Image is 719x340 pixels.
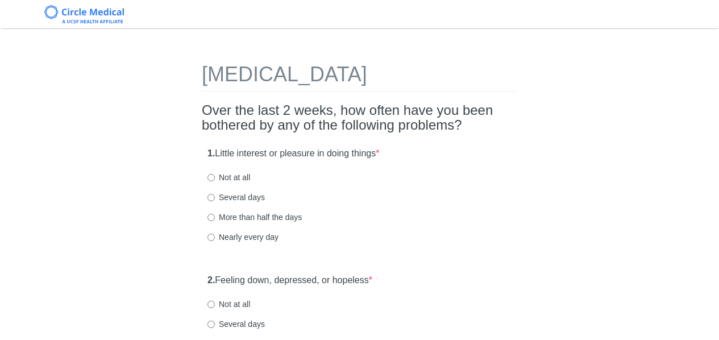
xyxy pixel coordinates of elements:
strong: 2. [207,275,215,285]
input: Several days [207,194,215,201]
strong: 1. [207,148,215,158]
label: Nearly every day [207,231,279,243]
h2: Over the last 2 weeks, how often have you been bothered by any of the following problems? [202,103,517,133]
input: Not at all [207,174,215,181]
input: Not at all [207,301,215,308]
label: Little interest or pleasure in doing things [207,147,379,160]
img: Circle Medical Logo [44,5,124,23]
input: Nearly every day [207,234,215,241]
input: More than half the days [207,214,215,221]
label: Feeling down, depressed, or hopeless [207,274,372,287]
label: Several days [207,192,265,203]
h1: [MEDICAL_DATA] [202,63,517,92]
label: Not at all [207,172,250,183]
label: Not at all [207,298,250,310]
label: Several days [207,318,265,330]
input: Several days [207,321,215,328]
label: More than half the days [207,212,302,223]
